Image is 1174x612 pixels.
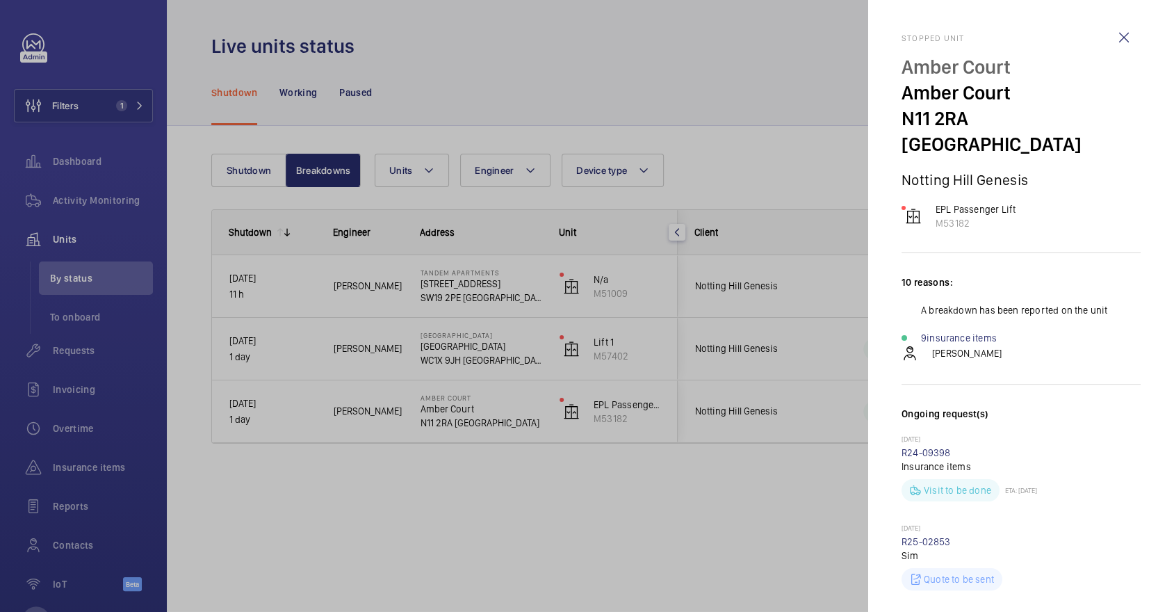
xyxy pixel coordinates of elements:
[936,216,1016,230] p: M53182
[902,80,1141,106] p: Amber Court
[924,483,991,497] p: Visit to be done
[921,303,1107,317] p: A breakdown has been reported on the unit
[902,460,1141,474] p: Insurance items
[902,435,1141,446] p: [DATE]
[902,106,1141,157] p: N11 2RA [GEOGRAPHIC_DATA]
[902,171,1141,188] p: Notting Hill Genesis
[902,536,951,547] a: R25-02853
[902,447,951,458] a: R24-09398
[902,54,1141,80] p: Amber Court
[924,572,994,586] p: Quote to be sent
[936,202,1016,216] p: EPL Passenger Lift
[905,208,922,225] img: elevator.svg
[902,524,1141,535] p: [DATE]
[902,33,1141,43] h2: Stopped unit
[902,407,1141,435] h3: Ongoing request(s)
[921,331,997,345] a: 9insurance items
[902,549,1141,563] p: Sim
[1000,486,1037,494] p: ETA: [DATE]
[932,346,1002,360] p: [PERSON_NAME]
[902,275,1141,289] p: 10 reasons:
